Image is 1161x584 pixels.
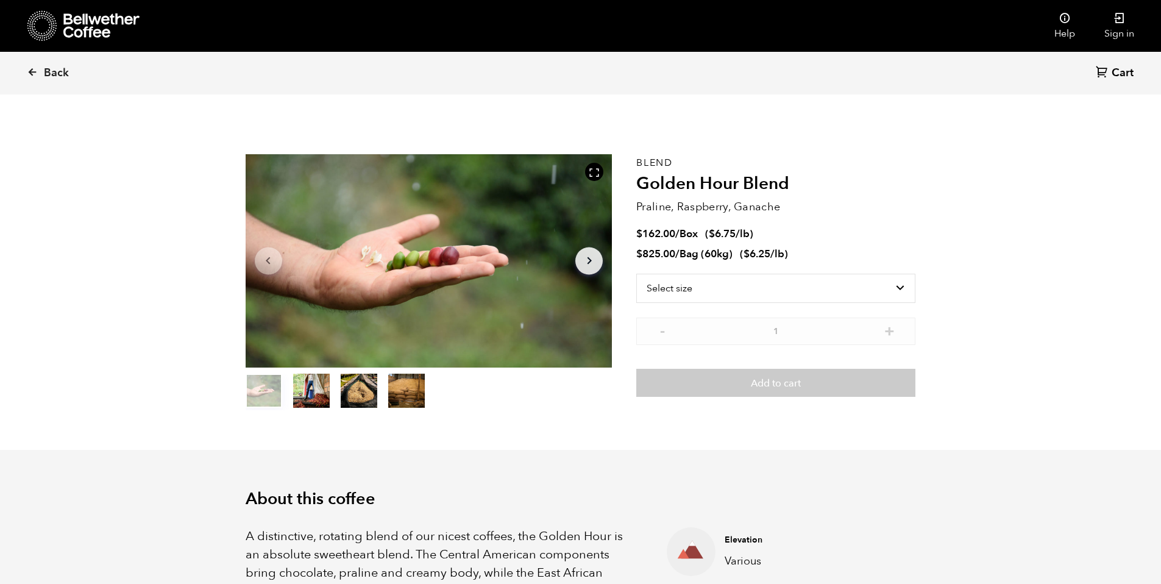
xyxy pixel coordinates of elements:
[770,247,784,261] span: /lb
[1096,65,1137,82] a: Cart
[636,199,915,215] p: Praline, Raspberry, Ganache
[709,227,736,241] bdi: 6.75
[736,227,750,241] span: /lb
[680,227,698,241] span: Box
[882,324,897,336] button: +
[44,66,69,80] span: Back
[680,247,733,261] span: Bag (60kg)
[709,227,715,241] span: $
[744,247,770,261] bdi: 6.25
[636,227,675,241] bdi: 162.00
[1112,66,1134,80] span: Cart
[705,227,753,241] span: ( )
[636,369,915,397] button: Add to cart
[744,247,750,261] span: $
[655,324,670,336] button: -
[636,227,642,241] span: $
[740,247,788,261] span: ( )
[636,174,915,194] h2: Golden Hour Blend
[246,490,916,509] h2: About this coffee
[636,247,675,261] bdi: 825.00
[725,553,896,569] p: Various
[675,227,680,241] span: /
[636,247,642,261] span: $
[725,534,896,546] h4: Elevation
[675,247,680,261] span: /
